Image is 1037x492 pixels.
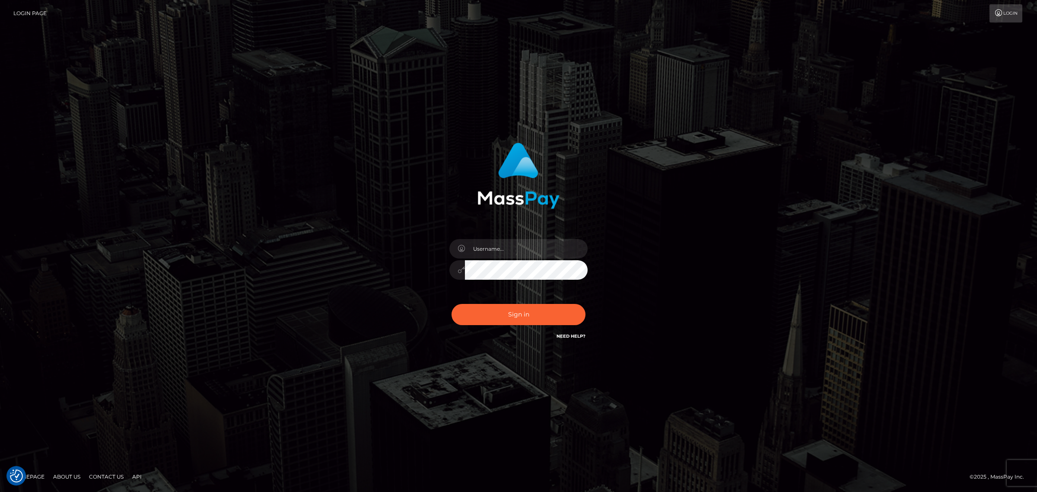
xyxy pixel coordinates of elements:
a: Login Page [13,4,47,22]
div: © 2025 , MassPay Inc. [970,472,1031,482]
button: Sign in [452,304,585,325]
a: API [129,470,145,483]
img: Revisit consent button [10,470,23,482]
a: Login [989,4,1022,22]
img: MassPay Login [477,143,560,209]
input: Username... [465,239,588,259]
a: Homepage [10,470,48,483]
a: Contact Us [86,470,127,483]
a: About Us [50,470,84,483]
a: Need Help? [557,333,585,339]
button: Consent Preferences [10,470,23,482]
